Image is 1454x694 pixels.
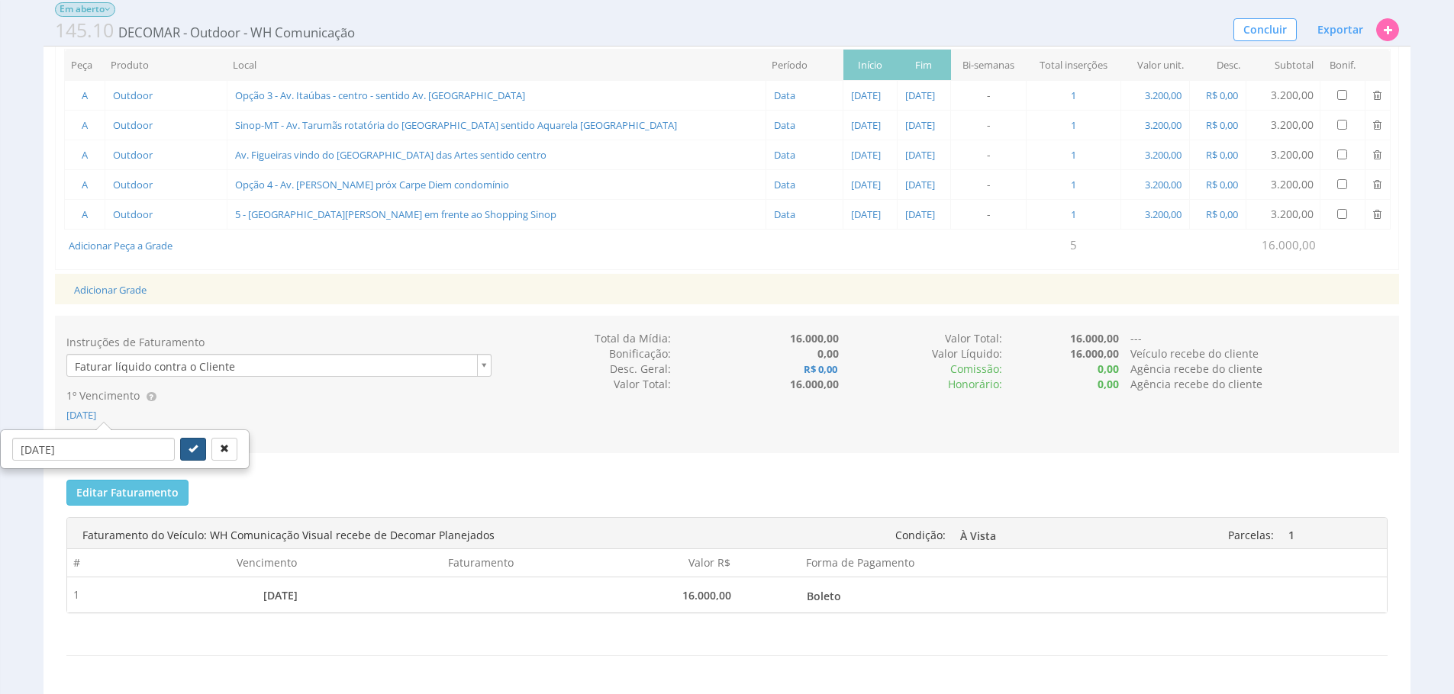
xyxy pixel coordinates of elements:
[1246,81,1320,111] td: 3.200,00
[67,577,89,613] td: 1
[80,118,89,132] span: A
[66,354,492,377] a: Faturar líquido contra o Cliente
[772,88,797,102] span: Data
[1143,88,1183,102] span: 3.200,00
[1027,230,1121,262] td: 5
[233,58,363,72] div: Local
[74,283,147,297] a: Adicionar Grade
[1069,207,1078,221] span: 1
[904,88,937,102] span: [DATE]
[772,118,797,132] span: Data
[80,148,89,162] span: A
[739,549,1065,577] th: Forma de Pagamento
[1246,140,1320,170] td: 3.200,00
[67,355,471,378] span: Faturar líquido contra o Cliente
[904,148,937,162] span: [DATE]
[234,88,527,102] span: Opção 3 - Av. Itaúbas - centro - sentido Av. [GEOGRAPHIC_DATA]
[503,346,671,361] div: Bonificação:
[503,361,671,377] div: Desc. Geral:
[111,148,154,162] span: Outdoor
[234,178,511,191] span: Opção 4 - Av. [PERSON_NAME] próx Carpe Diem condomínio
[71,524,837,547] div: Faturamento do Veículo: WH Comunicação Visual recebe de Decomar Planejados
[772,178,797,191] span: Data
[1143,118,1183,132] span: 3.200,00
[111,118,154,132] span: Outdoor
[772,148,797,162] span: Data
[65,50,105,81] th: Peça
[305,549,522,577] th: Faturamento
[66,480,189,506] button: Editar Faturamento
[987,177,991,191] span: -
[111,207,154,221] span: Outdoor
[1307,17,1373,43] button: Exportar
[1246,50,1320,81] th: Subtotal
[960,524,1100,548] span: À Vista
[234,148,548,162] span: Av. Figueiras vindo do [GEOGRAPHIC_DATA] das Artes sentido centro
[117,24,356,41] span: DECOMAR - Outdoor - WH Comunicação
[1098,377,1119,391] b: 0,00
[80,88,89,102] span: A
[234,118,679,132] span: Sinop-MT - Av. Tarumãs rotatória do [GEOGRAPHIC_DATA] sentido Aquarela [GEOGRAPHIC_DATA]
[1027,50,1121,81] th: Total inserções
[1069,88,1078,102] span: 1
[1246,170,1320,200] td: 3.200,00
[1069,118,1078,132] span: 1
[503,331,671,346] div: Total da Mídia:
[957,523,1103,546] a: À Vista
[897,50,951,80] div: Fim
[850,88,882,102] span: [DATE]
[1119,331,1399,346] div: ---
[843,50,898,80] div: Início
[1119,361,1399,377] div: Agência recebe do cliente
[80,178,89,191] span: A
[951,50,1027,81] th: Bi-semanas
[1246,200,1320,230] td: 3.200,00
[66,408,96,422] span: [DATE]
[904,207,937,221] span: [DATE]
[987,147,991,162] span: -
[1204,207,1240,221] span: R$ 0,00
[1119,377,1399,392] div: Agência recebe do cliente
[1069,178,1078,191] span: 1
[503,377,671,392] div: Valor Total:
[234,207,558,221] span: 5 - [GEOGRAPHIC_DATA][PERSON_NAME] em frente ao Shopping Sinop
[67,549,89,577] th: #
[1320,50,1365,81] th: Bonif.
[807,584,1057,608] span: Boleto
[111,88,154,102] span: Outdoor
[772,58,825,72] div: Período
[772,207,797,221] span: Data
[66,335,205,350] label: Instruções de Faturamento
[1120,50,1190,81] th: Valor unit.
[143,389,161,403] span: Esta data será utilizada como base para gerar as faturas!
[1246,111,1320,140] td: 3.200,00
[55,2,115,17] span: Em aberto
[1204,148,1240,162] span: R$ 0,00
[987,88,991,102] span: -
[1070,331,1119,345] b: 16.000,00
[1143,148,1183,162] span: 3.200,00
[839,361,1002,377] div: :
[1098,361,1119,376] b: 0,00
[850,178,882,191] span: [DATE]
[839,377,1002,392] div: Honorário:
[804,583,1060,606] a: Boleto
[1246,230,1320,262] td: 16.000,00
[66,388,140,403] label: 1º Vencimento
[12,438,175,461] input: Data Base
[522,549,739,577] th: Valor R$
[111,178,154,191] span: Outdoor
[850,118,882,132] span: [DATE]
[1233,18,1297,41] button: Concluir
[80,207,89,221] span: A
[850,207,882,221] span: [DATE]
[895,528,946,542] span: Condição:
[1204,88,1240,102] span: R$ 0,00
[1317,22,1363,37] span: Exportar
[790,331,839,345] b: 16.000,00
[950,361,999,376] span: Comissão
[89,549,305,577] th: Vencimento
[69,239,172,252] a: Adicionar Peça a Grade
[802,362,839,376] b: R$ 0,00
[1190,50,1246,81] th: Desc.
